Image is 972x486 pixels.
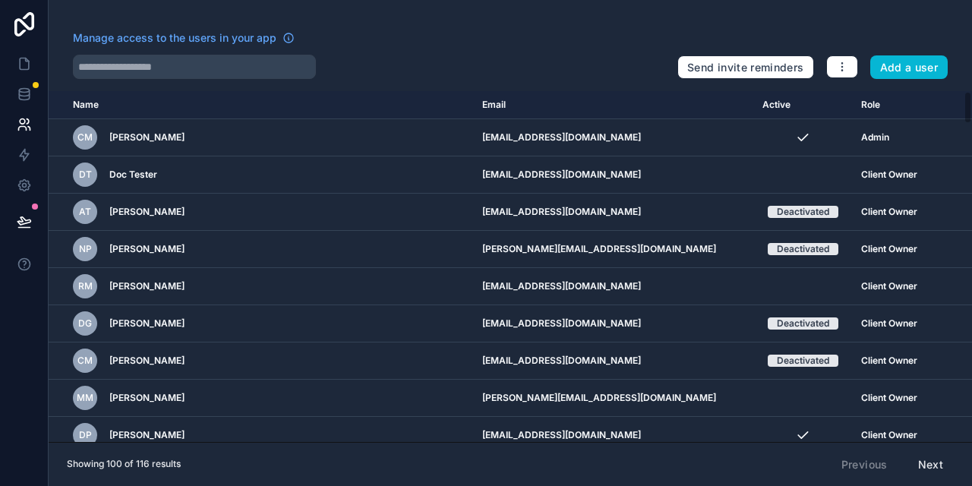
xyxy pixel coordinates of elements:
[67,458,181,470] span: Showing 100 of 116 results
[109,429,185,441] span: [PERSON_NAME]
[473,305,753,342] td: [EMAIL_ADDRESS][DOMAIN_NAME]
[109,355,185,367] span: [PERSON_NAME]
[473,268,753,305] td: [EMAIL_ADDRESS][DOMAIN_NAME]
[73,30,295,46] a: Manage access to the users in your app
[473,194,753,231] td: [EMAIL_ADDRESS][DOMAIN_NAME]
[73,30,276,46] span: Manage access to the users in your app
[677,55,813,80] button: Send invite reminders
[861,392,917,404] span: Client Owner
[79,243,92,255] span: NP
[861,317,917,330] span: Client Owner
[861,355,917,367] span: Client Owner
[777,243,829,255] div: Deactivated
[49,91,473,119] th: Name
[870,55,948,80] button: Add a user
[777,317,829,330] div: Deactivated
[79,429,92,441] span: DP
[473,417,753,454] td: [EMAIL_ADDRESS][DOMAIN_NAME]
[861,429,917,441] span: Client Owner
[473,231,753,268] td: [PERSON_NAME][EMAIL_ADDRESS][DOMAIN_NAME]
[852,91,935,119] th: Role
[861,131,889,144] span: Admin
[79,206,91,218] span: AT
[861,280,917,292] span: Client Owner
[109,280,185,292] span: [PERSON_NAME]
[473,119,753,156] td: [EMAIL_ADDRESS][DOMAIN_NAME]
[77,392,93,404] span: MM
[109,131,185,144] span: [PERSON_NAME]
[473,342,753,380] td: [EMAIL_ADDRESS][DOMAIN_NAME]
[49,91,972,442] div: scrollable content
[861,243,917,255] span: Client Owner
[861,206,917,218] span: Client Owner
[109,169,157,181] span: Doc Tester
[77,131,93,144] span: CM
[109,392,185,404] span: [PERSON_NAME]
[777,355,829,367] div: Deactivated
[109,206,185,218] span: [PERSON_NAME]
[77,355,93,367] span: CM
[109,317,185,330] span: [PERSON_NAME]
[907,452,954,478] button: Next
[79,169,92,181] span: DT
[109,243,185,255] span: [PERSON_NAME]
[473,380,753,417] td: [PERSON_NAME][EMAIL_ADDRESS][DOMAIN_NAME]
[753,91,852,119] th: Active
[861,169,917,181] span: Client Owner
[78,280,93,292] span: RM
[78,317,92,330] span: DG
[473,156,753,194] td: [EMAIL_ADDRESS][DOMAIN_NAME]
[777,206,829,218] div: Deactivated
[473,91,753,119] th: Email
